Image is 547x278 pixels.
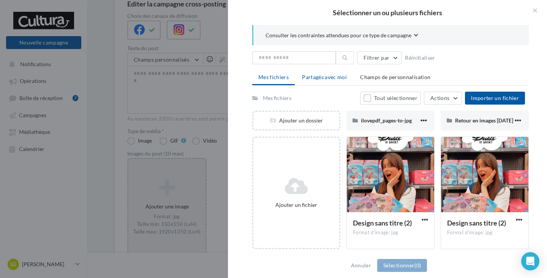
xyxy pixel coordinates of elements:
[360,92,421,105] button: Tout sélectionner
[361,117,412,124] span: ilovepdf_pages-to-jpg
[256,201,336,209] div: Ajouter un fichier
[447,219,506,227] span: Design sans titre (2)
[360,74,430,80] span: Champs de personnalisation
[447,229,522,236] div: Format d'image: jpg
[471,95,519,101] span: Importer un fichier
[302,74,347,80] span: Partagés avec moi
[424,92,462,105] button: Actions
[414,262,421,268] span: (0)
[348,261,374,270] button: Annuler
[377,259,427,272] button: Sélectionner(0)
[266,31,418,41] button: Consulter les contraintes attendues pour ce type de campagne
[455,117,513,124] span: Retour en images [DATE]
[357,51,402,64] button: Filtrer par
[353,219,412,227] span: Design sans titre (2)
[266,32,411,39] span: Consulter les contraintes attendues pour ce type de campagne
[465,92,525,105] button: Importer un fichier
[240,9,535,16] h2: Sélectionner un ou plusieurs fichiers
[430,95,449,101] span: Actions
[521,252,539,270] div: Open Intercom Messenger
[253,117,339,124] div: Ajouter un dossier
[353,229,428,236] div: Format d'image: jpg
[263,94,291,102] div: Mes fichiers
[402,53,438,62] button: Réinitialiser
[258,74,289,80] span: Mes fichiers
